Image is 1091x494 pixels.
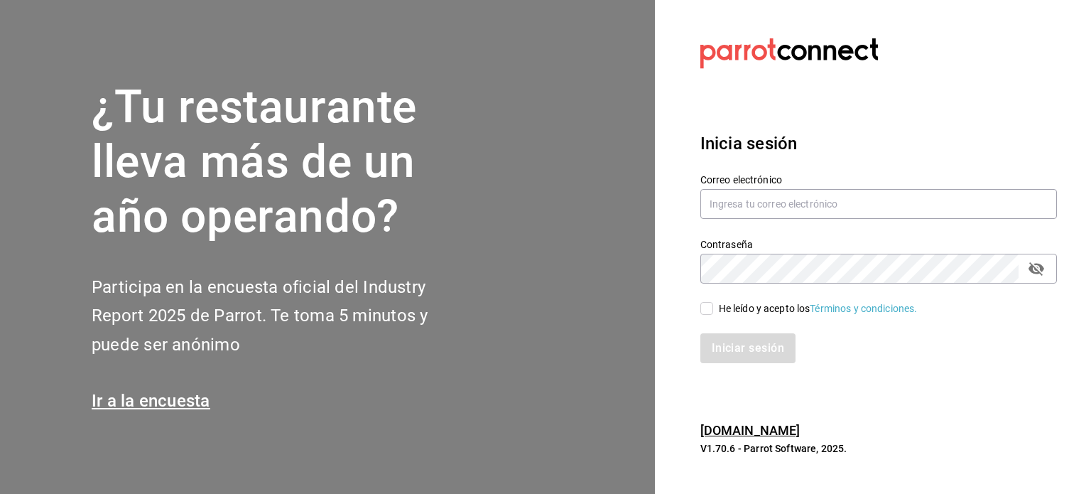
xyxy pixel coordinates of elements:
[92,273,475,360] h2: Participa en la encuesta oficial del Industry Report 2025 de Parrot. Te toma 5 minutos y puede se...
[700,175,1057,185] label: Correo electrónico
[700,131,1057,156] h3: Inicia sesión
[700,189,1057,219] input: Ingresa tu correo electrónico
[719,301,918,316] div: He leído y acepto los
[92,391,210,411] a: Ir a la encuesta
[810,303,917,314] a: Términos y condiciones.
[700,423,800,438] a: [DOMAIN_NAME]
[1024,257,1048,281] button: passwordField
[700,240,1057,249] label: Contraseña
[92,80,475,244] h1: ¿Tu restaurante lleva más de un año operando?
[700,441,1057,456] p: V1.70.6 - Parrot Software, 2025.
